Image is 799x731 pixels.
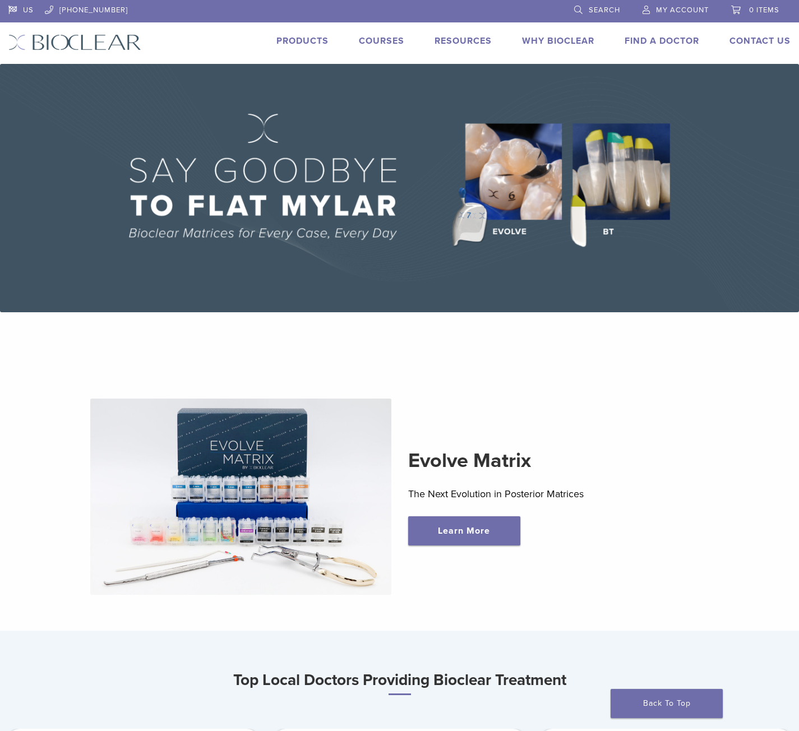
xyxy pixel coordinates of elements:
h2: Evolve Matrix [408,447,709,474]
a: Resources [435,35,492,47]
a: Back To Top [611,689,723,718]
img: Evolve Matrix [90,399,391,595]
a: Courses [359,35,404,47]
a: Why Bioclear [522,35,594,47]
a: Find A Doctor [625,35,699,47]
span: 0 items [749,6,779,15]
a: Contact Us [729,35,791,47]
p: The Next Evolution in Posterior Matrices [408,485,709,502]
img: Bioclear [8,34,141,50]
a: Learn More [408,516,520,545]
span: My Account [656,6,709,15]
a: Products [276,35,329,47]
span: Search [589,6,620,15]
